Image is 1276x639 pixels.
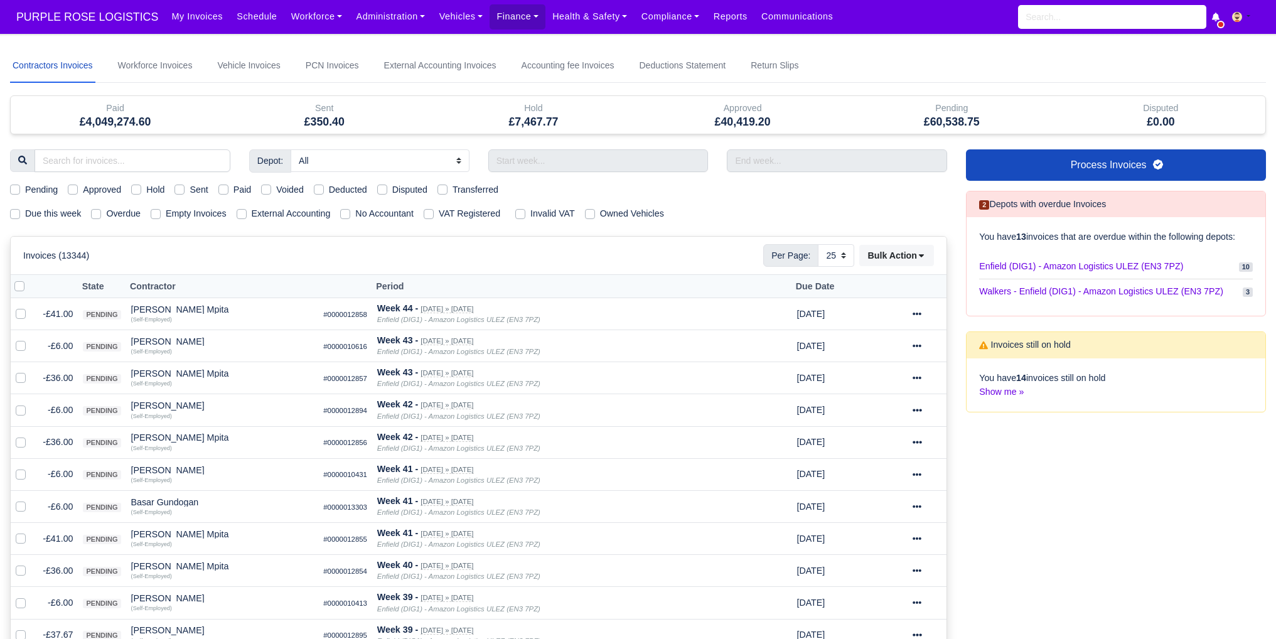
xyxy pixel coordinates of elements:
[857,101,1047,115] div: Pending
[392,183,427,197] label: Disputed
[131,445,172,451] small: (Self-Employed)
[377,540,540,548] i: Enfield (DIG1) - Amazon Logistics ULEZ (EN3 7PZ)
[796,534,825,544] span: 1 month from now
[126,275,319,298] th: Contractor
[106,207,141,221] label: Overdue
[796,598,825,608] span: 1 month from now
[10,4,164,30] span: PURPLE ROSE LOGISTICS
[453,183,498,197] label: Transferred
[20,115,210,129] h5: £4,049,274.60
[83,183,121,197] label: Approved
[421,562,473,570] small: [DATE] » [DATE]
[1016,232,1026,242] strong: 13
[131,305,314,314] div: [PERSON_NAME] Mpita
[377,605,540,613] i: Enfield (DIG1) - Amazon Logistics ULEZ (EN3 7PZ)
[131,562,314,571] div: [PERSON_NAME] Mpita
[377,444,540,452] i: Enfield (DIG1) - Amazon Logistics ULEZ (EN3 7PZ)
[377,508,540,516] i: Enfield (DIG1) - Amazon Logistics ULEZ (EN3 7PZ)
[252,207,331,221] label: External Accounting
[754,4,840,29] a: Communications
[600,207,664,221] label: Owned Vehicles
[83,599,121,608] span: pending
[131,337,314,346] div: [PERSON_NAME]
[847,96,1056,134] div: Pending
[1243,287,1253,297] span: 3
[83,342,121,352] span: pending
[748,49,801,83] a: Return Slips
[131,369,314,378] div: [PERSON_NAME] Mpita
[35,149,230,172] input: Search for invoices...
[215,49,282,83] a: Vehicle Invoices
[36,555,78,587] td: -£36.00
[377,399,418,409] strong: Week 42 -
[10,49,95,83] a: Contractors Invoices
[377,625,418,635] strong: Week 39 -
[131,401,314,410] div: [PERSON_NAME]
[190,183,208,197] label: Sent
[131,498,314,507] div: Basar Gundogan
[979,387,1024,397] a: Show me »
[979,340,1071,350] h6: Invoices still on hold
[323,439,367,446] small: #0000012856
[131,433,314,442] div: [PERSON_NAME] Mpita
[966,149,1266,181] a: Process Invoices
[979,199,1106,210] h6: Depots with overdue Invoices
[230,4,284,29] a: Schedule
[648,115,838,129] h5: £40,419.20
[131,626,314,635] div: [PERSON_NAME]
[519,49,617,83] a: Accounting fee Invoices
[83,406,121,416] span: pending
[707,4,754,29] a: Reports
[83,374,121,384] span: pending
[131,316,172,323] small: (Self-Employed)
[796,566,825,576] span: 1 month from now
[323,343,367,350] small: #0000010616
[229,101,419,115] div: Sent
[323,375,367,382] small: #0000012857
[377,496,418,506] strong: Week 41 -
[530,207,575,221] label: Invalid VAT
[796,469,825,479] span: 1 month from now
[859,245,934,266] div: Bulk Action
[249,149,291,172] span: Depot:
[979,284,1223,299] span: Walkers - Enfield (DIG1) - Amazon Logistics ULEZ (EN3 7PZ)
[979,200,989,210] span: 2
[432,4,490,29] a: Vehicles
[421,530,473,538] small: [DATE] » [DATE]
[323,631,367,639] small: #0000012895
[382,49,499,83] a: External Accounting Invoices
[131,466,314,475] div: [PERSON_NAME]
[323,407,367,414] small: #0000012894
[377,303,418,313] strong: Week 44 -
[377,572,540,580] i: Enfield (DIG1) - Amazon Logistics ULEZ (EN3 7PZ)
[421,369,473,377] small: [DATE] » [DATE]
[979,279,1253,304] a: Walkers - Enfield (DIG1) - Amazon Logistics ULEZ (EN3 7PZ) 3
[323,599,367,607] small: #0000010413
[10,5,164,30] a: PURPLE ROSE LOGISTICS
[131,509,172,515] small: (Self-Employed)
[303,49,362,83] a: PCN Invoices
[276,183,304,197] label: Voided
[377,476,540,484] i: Enfield (DIG1) - Amazon Logistics ULEZ (EN3 7PZ)
[36,330,78,362] td: -£6.00
[377,412,540,420] i: Enfield (DIG1) - Amazon Logistics ULEZ (EN3 7PZ)
[36,298,78,330] td: -£41.00
[1056,96,1265,134] div: Disputed
[284,4,350,29] a: Workforce
[796,405,825,415] span: 1 month from now
[967,358,1265,412] div: You have invoices still on hold
[83,503,121,512] span: pending
[638,96,847,134] div: Approved
[421,498,473,506] small: [DATE] » [DATE]
[377,528,418,538] strong: Week 41 -
[36,458,78,490] td: -£6.00
[323,471,367,478] small: #0000010431
[36,523,78,555] td: -£41.00
[421,594,473,602] small: [DATE] » [DATE]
